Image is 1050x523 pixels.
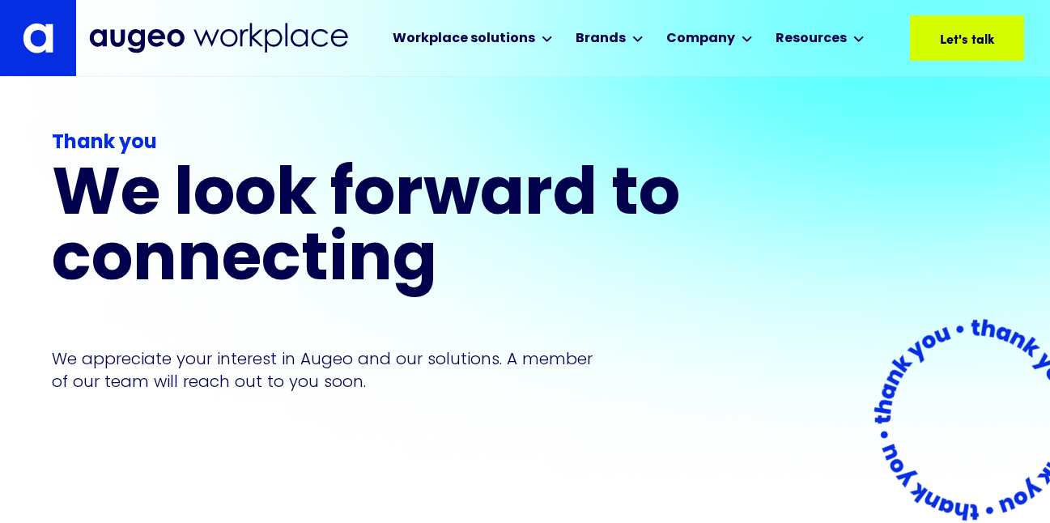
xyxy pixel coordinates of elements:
div: Brands [576,29,626,49]
div: Workplace solutions [393,29,535,49]
div: Company [666,29,735,49]
a: Let's talk [910,15,1024,61]
img: Augeo Workplace business unit full logo in mignight blue. [89,23,348,53]
div: Thank you [52,129,751,158]
div: Resources [776,29,847,49]
img: Augeo's "a" monogram decorative logo in white. [23,23,53,53]
p: We appreciate your interest in Augeo and our solutions. A member of our team will reach out to yo... [52,347,609,393]
h1: We look forward to connecting [52,164,751,296]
